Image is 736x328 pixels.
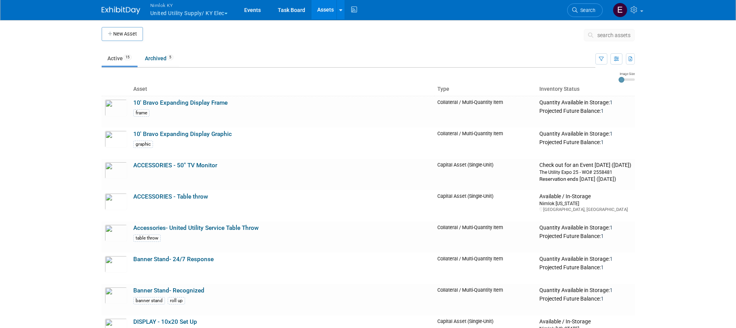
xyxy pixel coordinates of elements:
a: Archived5 [139,51,179,66]
td: Collateral / Multi-Quantity Item [434,221,536,253]
span: 1 [610,256,613,262]
span: 1 [601,296,604,302]
div: roll up [168,297,185,304]
div: Quantity Available in Storage: [539,287,631,294]
img: ExhibitDay [102,7,140,14]
span: 5 [167,54,173,60]
span: 1 [601,233,604,239]
div: Projected Future Balance: [539,294,631,303]
span: 15 [123,54,132,60]
a: Search [567,3,603,17]
a: ACCESSORIES - Table throw [133,193,208,200]
div: Projected Future Balance: [539,263,631,271]
div: Quantity Available in Storage: [539,256,631,263]
span: 1 [601,139,604,145]
div: Projected Future Balance: [539,138,631,146]
td: Collateral / Multi-Quantity Item [434,284,536,315]
div: Quantity Available in Storage: [539,99,631,106]
div: [GEOGRAPHIC_DATA], [GEOGRAPHIC_DATA] [539,207,631,212]
td: Capital Asset (Single-Unit) [434,190,536,221]
span: search assets [597,32,631,38]
div: banner stand [133,297,165,304]
span: 1 [610,224,613,231]
div: Quantity Available in Storage: [539,131,631,138]
th: Asset [130,83,435,96]
span: 1 [610,131,613,137]
span: 1 [601,264,604,270]
a: Accessories- United Utility Service Table Throw [133,224,258,231]
span: 1 [601,108,604,114]
div: Projected Future Balance: [539,231,631,240]
a: Active15 [102,51,138,66]
td: Collateral / Multi-Quantity Item [434,96,536,127]
td: Collateral / Multi-Quantity Item [434,127,536,159]
span: Search [578,7,595,13]
div: The Utility Expo 25 - WO# 2558481 [539,169,631,175]
a: Banner Stand- Recognized [133,287,204,294]
span: 1 [610,99,613,105]
div: frame [133,109,150,117]
span: 1 [610,287,613,293]
a: ACCESSORIES - 50" TV Monitor [133,162,217,169]
div: Check out for an Event [DATE] ([DATE]) [539,162,631,169]
span: Nimlok KY [150,1,228,9]
div: Available / In-Storage [539,193,631,200]
div: table throw [133,235,161,242]
img: Elizabeth Griffin [613,3,627,17]
button: search assets [584,29,635,41]
div: Image Size [619,71,635,76]
div: Nimlok [US_STATE] [539,200,631,207]
div: Projected Future Balance: [539,106,631,115]
th: Type [434,83,536,96]
div: Reservation ends [DATE] ([DATE]) [539,175,631,183]
div: Available / In-Storage [539,318,631,325]
a: DISPLAY - 10x20 Set Up [133,318,197,325]
button: New Asset [102,27,143,41]
td: Capital Asset (Single-Unit) [434,159,536,190]
div: graphic [133,141,153,148]
div: Quantity Available in Storage: [539,224,631,231]
a: 10' Bravo Expanding Display Frame [133,99,228,106]
td: Collateral / Multi-Quantity Item [434,253,536,284]
a: Banner Stand- 24/7 Response [133,256,214,263]
a: 10' Bravo Expanding Display Graphic [133,131,232,138]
